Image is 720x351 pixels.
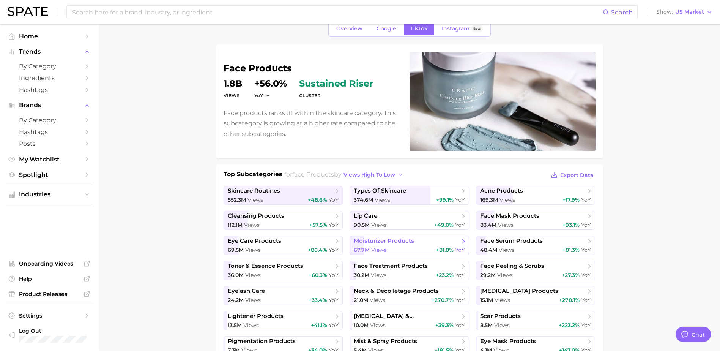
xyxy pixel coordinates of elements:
[228,338,296,345] span: pigmentation products
[581,322,591,329] span: YoY
[476,236,596,255] a: face serum products48.4m Views+81.3% YoY
[480,196,498,203] span: 169.3m
[581,272,591,278] span: YoY
[19,191,80,198] span: Industries
[354,262,428,270] span: face treatment products
[562,247,580,253] span: +81.3%
[228,187,280,194] span: skincare routines
[343,172,395,178] span: views high to low
[6,325,93,345] a: Log out. Currently logged in with e-mail jennica_castelar@ap.tataharper.com.
[228,247,244,253] span: 69.5m
[19,312,80,319] span: Settings
[562,221,580,228] span: +93.1%
[480,313,521,320] span: scar products
[309,297,327,304] span: +33.4%
[581,247,591,253] span: YoY
[19,128,80,136] span: Hashtags
[71,6,603,19] input: Search here for a brand, industry, or ingredient
[311,322,327,329] span: +41.1%
[19,275,80,282] span: Help
[377,25,396,32] span: Google
[436,247,454,253] span: +81.8%
[434,221,454,228] span: +49.0%
[371,221,387,228] span: Views
[19,171,80,179] span: Spotlight
[675,10,704,14] span: US Market
[497,272,513,278] span: Views
[498,221,514,228] span: Views
[480,187,523,194] span: acne products
[308,247,327,253] span: +86.4%
[224,170,282,181] h1: Top Subcategories
[480,297,493,304] span: 15.1m
[495,297,510,304] span: Views
[329,247,339,253] span: YoY
[480,237,543,245] span: face serum products
[455,221,465,228] span: YoY
[581,297,591,304] span: YoY
[410,25,428,32] span: TikTok
[370,297,385,304] span: Views
[371,247,387,253] span: Views
[476,186,596,205] a: acne products169.3m Views+17.9% YoY
[284,171,405,178] span: for by
[354,196,373,203] span: 374.6m
[19,291,80,297] span: Product Releases
[228,313,284,320] span: lightener products
[435,22,489,35] a: InstagramBeta
[19,327,116,334] span: Log Out
[228,196,246,203] span: 552.3m
[19,86,80,93] span: Hashtags
[6,126,93,138] a: Hashtags
[336,25,362,32] span: Overview
[19,33,80,40] span: Home
[581,221,591,228] span: YoY
[611,9,633,16] span: Search
[244,221,260,228] span: Views
[455,196,465,203] span: YoY
[6,72,93,84] a: Ingredients
[499,247,514,253] span: Views
[329,322,339,329] span: YoY
[224,91,242,100] dt: Views
[292,171,334,178] span: face products
[6,153,93,165] a: My Watchlist
[476,311,596,330] a: scar products8.5m Views+223.2% YoY
[309,221,327,228] span: +57.5%
[224,286,343,305] a: eyelash care24.2m Views+33.4% YoY
[6,258,93,269] a: Onboarding Videos
[354,272,369,278] span: 30.2m
[330,22,369,35] a: Overview
[224,261,343,280] a: toner & essence products36.0m Views+60.3% YoY
[354,338,417,345] span: mist & spray products
[6,100,93,111] button: Brands
[254,79,287,88] dd: +56.0%
[19,48,80,55] span: Trends
[480,338,536,345] span: eye mask products
[228,297,244,304] span: 24.2m
[245,247,261,253] span: Views
[228,322,242,329] span: 13.5m
[480,212,539,220] span: face mask products
[354,297,368,304] span: 21.0m
[442,25,469,32] span: Instagram
[6,138,93,150] a: Posts
[354,247,370,253] span: 67.7m
[375,196,390,203] span: Views
[6,84,93,96] a: Hashtags
[224,311,343,330] a: lightener products13.5m Views+41.1% YoY
[329,196,339,203] span: YoY
[6,310,93,321] a: Settings
[299,91,373,100] dt: cluster
[6,114,93,126] a: by Category
[224,186,343,205] a: skincare routines552.3m Views+48.6% YoY
[224,79,242,88] dd: 1.8b
[480,262,544,270] span: face peeling & scrubs
[8,7,48,16] img: SPATE
[581,196,591,203] span: YoY
[370,322,386,329] span: Views
[404,22,434,35] a: TikTok
[654,7,714,17] button: ShowUS Market
[19,156,80,163] span: My Watchlist
[436,196,454,203] span: +99.1%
